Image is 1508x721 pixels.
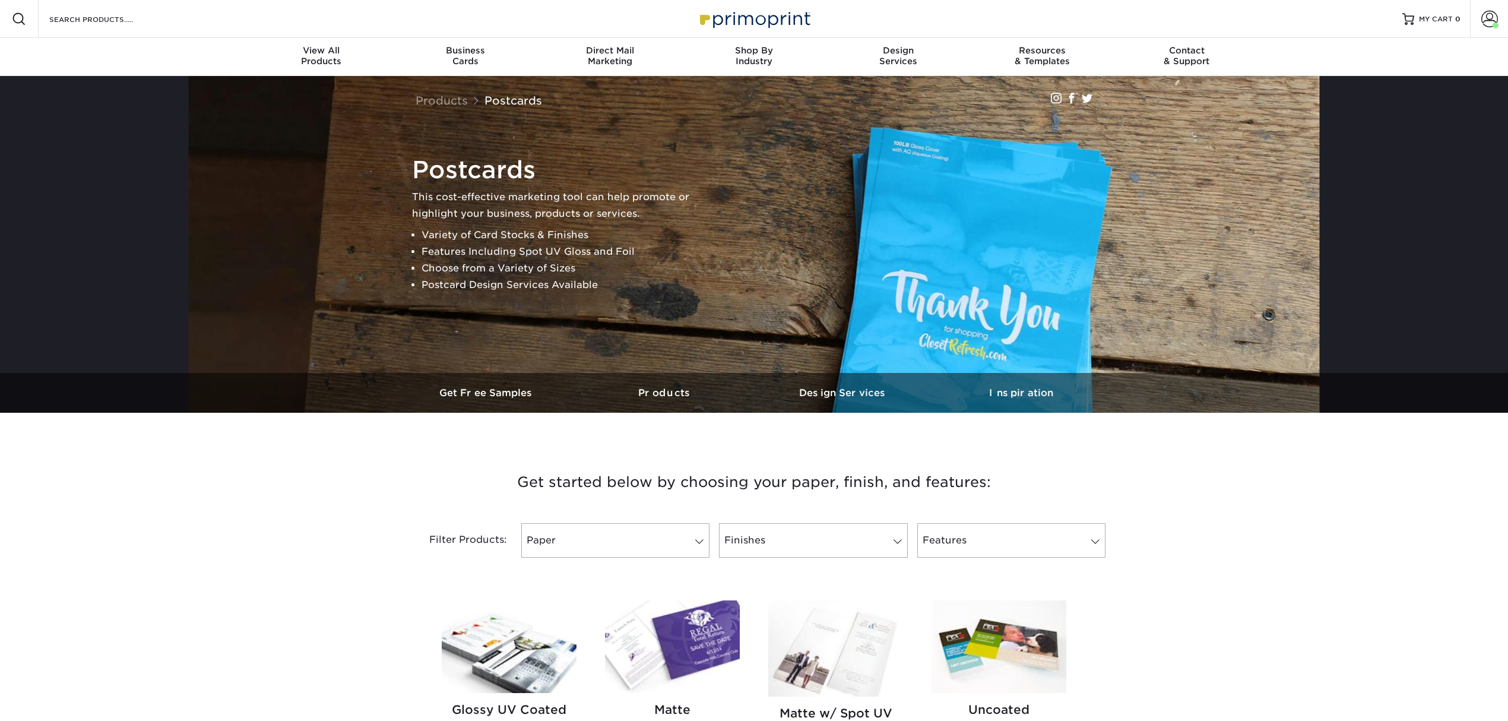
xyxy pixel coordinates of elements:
div: Cards [394,45,538,67]
li: Choose from a Variety of Sizes [422,260,709,277]
span: Shop By [682,45,826,56]
span: View All [249,45,394,56]
li: Features Including Spot UV Gloss and Foil [422,244,709,260]
li: Postcard Design Services Available [422,277,709,293]
div: Industry [682,45,826,67]
div: & Templates [970,45,1114,67]
a: Products [416,94,468,107]
a: Resources& Templates [970,38,1114,76]
div: Filter Products: [398,523,517,558]
h2: Matte w/ Spot UV [768,706,903,720]
img: Matte Postcards [605,600,740,693]
span: MY CART [1419,14,1453,24]
img: Uncoated Postcards [932,600,1066,693]
h3: Design Services [754,387,932,399]
a: Inspiration [932,373,1110,413]
img: Matte w/ Spot UV Postcards [768,600,903,696]
h2: Uncoated [932,703,1066,717]
a: Paper [521,523,709,558]
a: DesignServices [826,38,970,76]
h3: Inspiration [932,387,1110,399]
h3: Products [576,387,754,399]
h2: Glossy UV Coated [442,703,576,717]
input: SEARCH PRODUCTS..... [48,12,164,26]
li: Variety of Card Stocks & Finishes [422,227,709,244]
a: Postcards [484,94,542,107]
a: Design Services [754,373,932,413]
span: Resources [970,45,1114,56]
a: Shop ByIndustry [682,38,826,76]
a: BusinessCards [394,38,538,76]
h3: Get Free Samples [398,387,576,399]
a: Features [917,523,1105,558]
span: Contact [1114,45,1259,56]
span: 0 [1455,15,1461,23]
a: Finishes [719,523,907,558]
a: Direct MailMarketing [538,38,682,76]
div: & Support [1114,45,1259,67]
p: This cost-effective marketing tool can help promote or highlight your business, products or servi... [412,189,709,222]
span: Business [394,45,538,56]
a: Get Free Samples [398,373,576,413]
span: Design [826,45,970,56]
img: Glossy UV Coated Postcards [442,600,576,693]
h3: Get started below by choosing your paper, finish, and features: [407,456,1101,509]
img: Primoprint [695,6,813,31]
a: Contact& Support [1114,38,1259,76]
a: View AllProducts [249,38,394,76]
h2: Matte [605,703,740,717]
h1: Postcards [412,156,709,184]
span: Direct Mail [538,45,682,56]
div: Marketing [538,45,682,67]
div: Services [826,45,970,67]
div: Products [249,45,394,67]
a: Products [576,373,754,413]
